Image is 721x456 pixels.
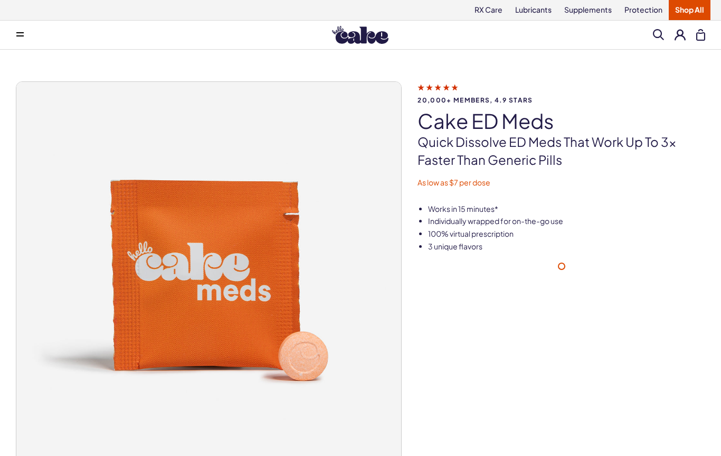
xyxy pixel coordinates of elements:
[418,133,705,169] p: Quick dissolve ED Meds that work up to 3x faster than generic pills
[428,204,705,215] li: Works in 15 minutes*
[428,229,705,239] li: 100% virtual prescription
[418,97,705,104] span: 20,000+ members, 4.9 stars
[428,216,705,227] li: Individually wrapped for on-the-go use
[418,178,705,188] p: As low as $7 per dose
[418,110,705,132] h1: Cake ED Meds
[428,241,705,252] li: 3 unique flavors
[332,26,388,44] img: Hello Cake
[418,82,705,104] a: 20,000+ members, 4.9 stars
